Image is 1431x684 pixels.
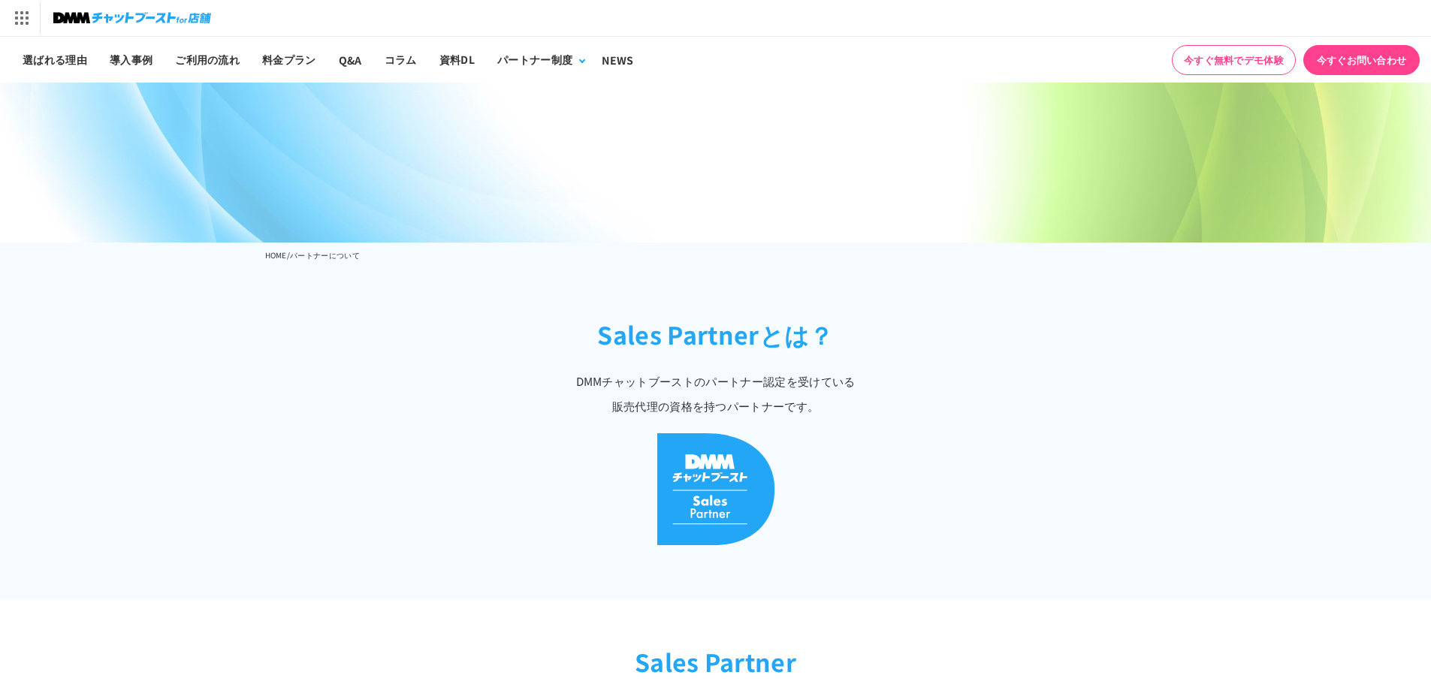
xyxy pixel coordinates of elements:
[2,2,40,34] img: サービス
[657,433,775,545] img: DMMチャットブースト Sales Partner
[497,52,572,68] div: パートナー制度
[1303,45,1420,75] a: 今すぐお問い合わせ
[428,37,486,83] a: 資料DL
[164,37,251,83] a: ご利用の流れ
[98,37,164,83] a: 導入事例
[287,246,290,264] li: /
[290,246,360,264] li: パートナーについて
[373,37,428,83] a: コラム
[53,8,211,29] img: チャットブーストfor店舗
[265,249,287,261] a: HOME
[251,37,328,83] a: 料金プラン
[590,37,645,83] a: NEWS
[328,37,373,83] a: Q&A
[11,37,98,83] a: 選ばれる理由
[1172,45,1296,75] a: 今すぐ無料でデモ体験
